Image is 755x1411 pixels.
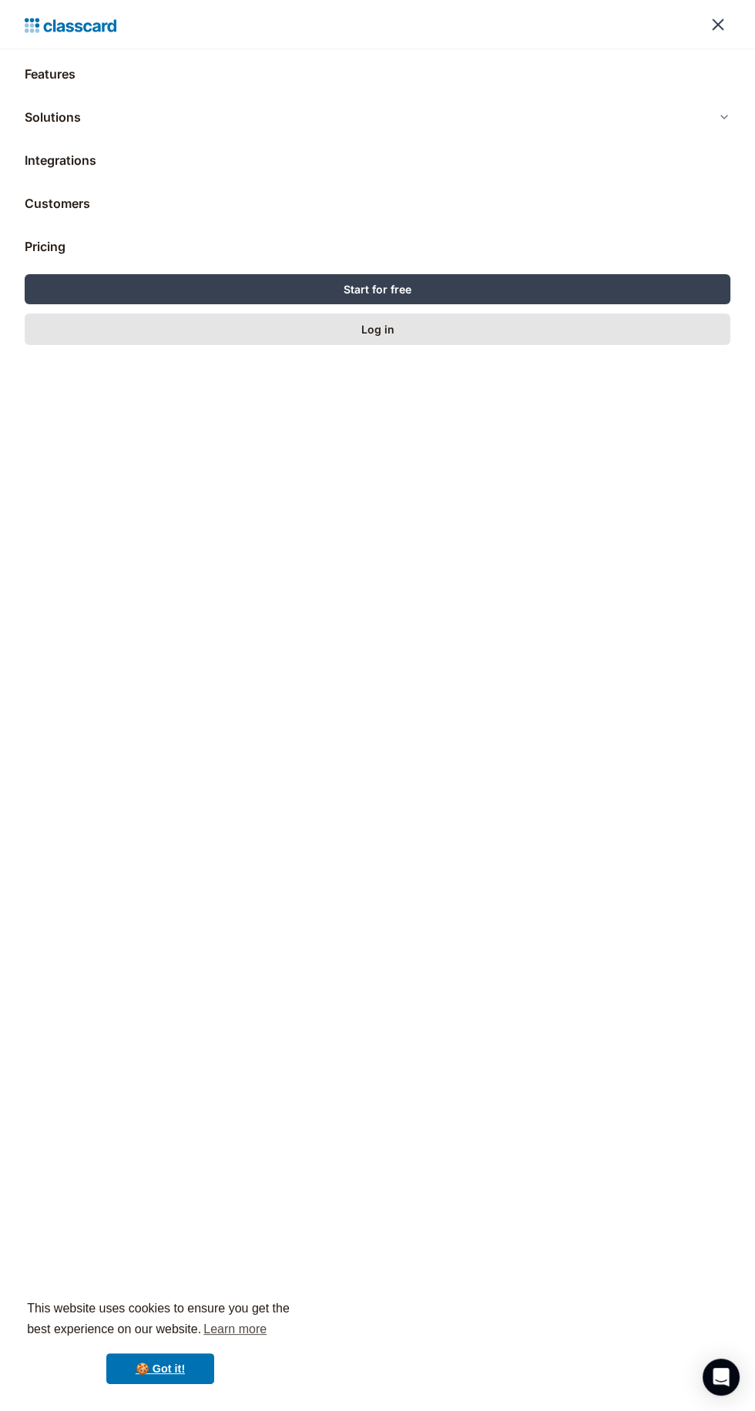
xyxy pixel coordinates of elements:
[25,108,81,126] div: Solutions
[25,274,730,304] a: Start for free
[25,313,730,345] a: Log in
[201,1318,269,1341] a: learn more about cookies
[703,1359,740,1396] div: Open Intercom Messenger
[700,6,730,43] div: menu
[361,321,394,337] div: Log in
[25,185,730,222] a: Customers
[344,281,411,297] div: Start for free
[27,1299,294,1341] span: This website uses cookies to ensure you get the best experience on our website.
[25,228,730,265] a: Pricing
[25,14,116,35] a: home
[25,99,730,136] div: Solutions
[12,1285,308,1399] div: cookieconsent
[25,142,730,179] a: Integrations
[106,1353,214,1384] a: dismiss cookie message
[25,55,730,92] a: Features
